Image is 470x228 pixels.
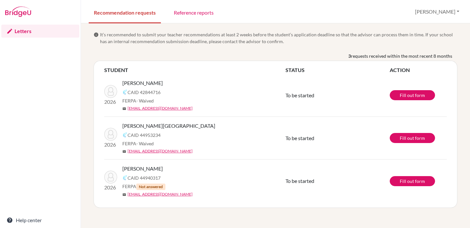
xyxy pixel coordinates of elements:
span: FERPA [122,97,154,104]
span: - Waived [136,141,154,146]
img: Common App logo [122,175,128,180]
p: 2026 [104,184,117,191]
a: Fill out form [390,90,435,100]
span: To be started [285,178,314,184]
a: Letters [1,25,79,38]
span: It’s recommended to submit your teacher recommendations at least 2 weeks before the student’s app... [100,31,457,45]
span: FERPA [122,183,165,190]
span: mail [122,107,126,111]
a: Fill out form [390,176,435,186]
th: ACTION [390,66,447,74]
a: Recommendation requests [89,1,161,23]
span: [PERSON_NAME][GEOGRAPHIC_DATA] [122,122,215,130]
span: [PERSON_NAME] [122,79,163,87]
img: Common App logo [122,90,128,95]
a: Fill out form [390,133,435,143]
span: - Waived [136,98,154,103]
a: [EMAIL_ADDRESS][DOMAIN_NAME] [128,191,193,197]
span: mail [122,150,126,153]
a: Reference reports [169,1,219,23]
th: STATUS [285,66,390,74]
span: mail [122,193,126,197]
a: [EMAIL_ADDRESS][DOMAIN_NAME] [128,105,193,111]
span: To be started [285,135,314,141]
img: Daruwalla, Anahita [104,171,117,184]
b: 3 [348,53,351,59]
th: STUDENT [104,66,285,74]
span: Not answered [136,184,165,190]
span: [PERSON_NAME] [122,165,163,173]
span: requests received within the most recent 8 months [351,53,452,59]
span: CAID 44953234 [128,132,161,138]
span: CAID 44940317 [128,174,161,181]
a: [EMAIL_ADDRESS][DOMAIN_NAME] [128,148,193,154]
span: FERPA [122,140,154,147]
span: To be started [285,92,314,98]
p: 2026 [104,98,117,106]
span: info [94,32,99,37]
span: CAID 42844716 [128,89,161,96]
p: 2026 [104,141,117,149]
button: [PERSON_NAME] [412,6,462,18]
img: Common App logo [122,132,128,138]
img: Bridge-U [5,6,31,17]
a: Help center [1,214,79,227]
img: Burmawala, Haniya [104,128,117,141]
img: Anand, Aarush [104,85,117,98]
